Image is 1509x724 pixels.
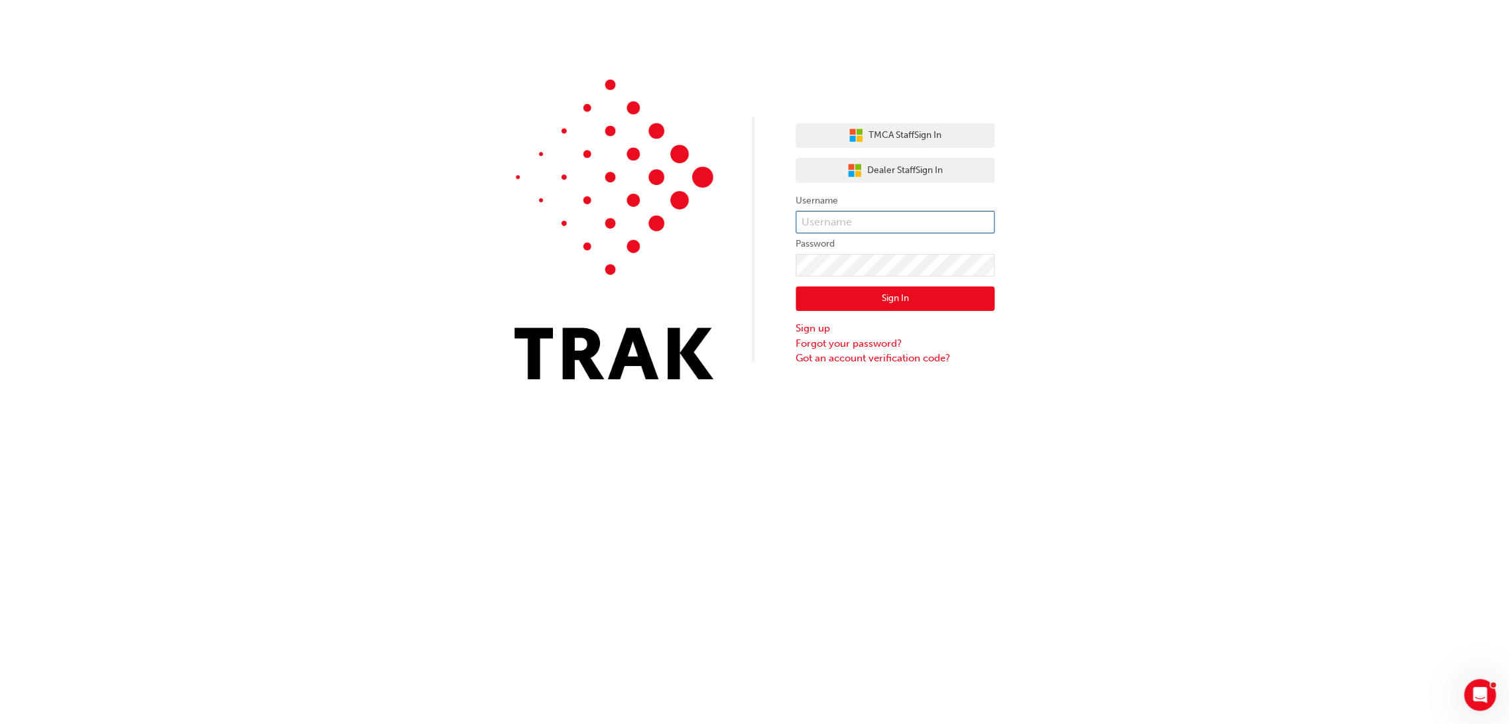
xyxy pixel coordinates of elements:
[796,158,995,183] button: Dealer StaffSign In
[796,236,995,252] label: Password
[867,163,943,178] span: Dealer Staff Sign In
[796,351,995,366] a: Got an account verification code?
[514,80,713,379] img: Trak
[796,321,995,336] a: Sign up
[796,286,995,312] button: Sign In
[1464,679,1496,711] iframe: Intercom live chat
[869,128,941,143] span: TMCA Staff Sign In
[796,211,995,233] input: Username
[796,193,995,209] label: Username
[796,336,995,351] a: Forgot your password?
[796,123,995,149] button: TMCA StaffSign In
